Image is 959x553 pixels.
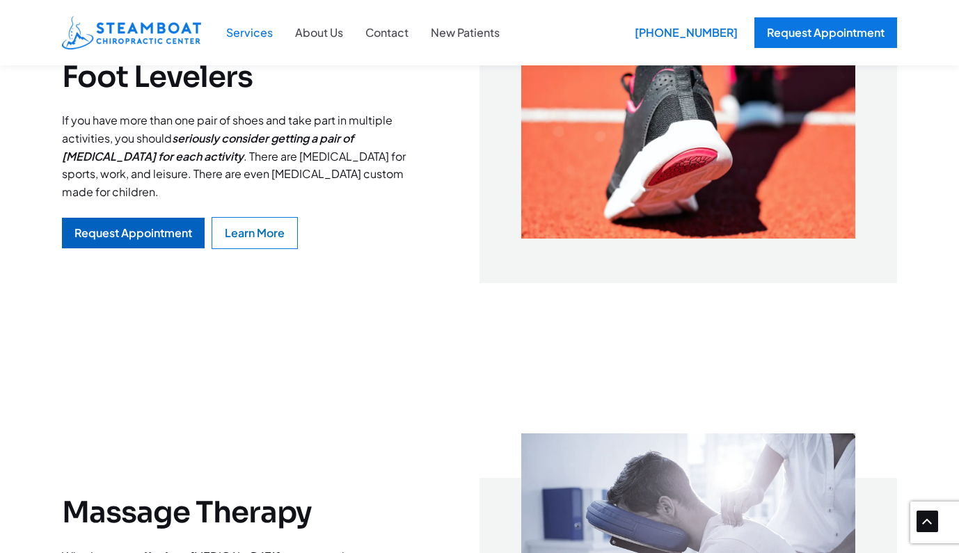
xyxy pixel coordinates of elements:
a: Request Appointment [754,17,897,48]
h2: Foot Levelers [62,60,410,95]
a: Request Appointment [62,218,205,248]
a: [PHONE_NUMBER] [625,17,740,48]
div: Learn More [225,227,285,239]
div: Request Appointment [74,227,192,239]
a: Services [215,24,284,42]
a: New Patients [420,24,511,42]
h2: Massage Therapy [62,495,410,530]
a: Learn More [212,217,298,249]
a: About Us [284,24,354,42]
a: Contact [354,24,420,42]
img: Steamboat Chiropractic Center [62,16,201,49]
p: If you have more than one pair of shoes and take part in multiple activities, you should . There ... [62,111,410,200]
nav: Site Navigation [215,16,511,49]
div: [PHONE_NUMBER] [625,17,747,48]
em: seriously consider getting a pair of [MEDICAL_DATA] for each activity [62,131,354,163]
